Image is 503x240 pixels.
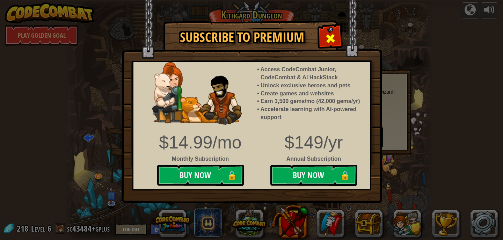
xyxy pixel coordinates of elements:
div: $14.99/mo [154,130,247,155]
li: Access CodeCombat Junior, CodeCombat & AI HackStack [261,66,363,82]
img: anya-and-nando-pet.webp [152,62,242,125]
h1: Subscribe to Premium [170,30,314,45]
div: Annual Subscription [128,155,376,163]
button: Buy Now🔒 [157,165,244,186]
li: Create games and websites [261,90,363,98]
div: Monthly Subscription [154,155,247,163]
li: Earn 3,500 gems/mo (42,000 gems/yr) [261,97,363,106]
li: Unlock exclusive heroes and pets [261,82,363,90]
div: $149/yr [128,130,376,155]
li: Accelerate learning with AI-powered support [261,106,363,122]
button: Buy Now🔒 [270,165,357,186]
